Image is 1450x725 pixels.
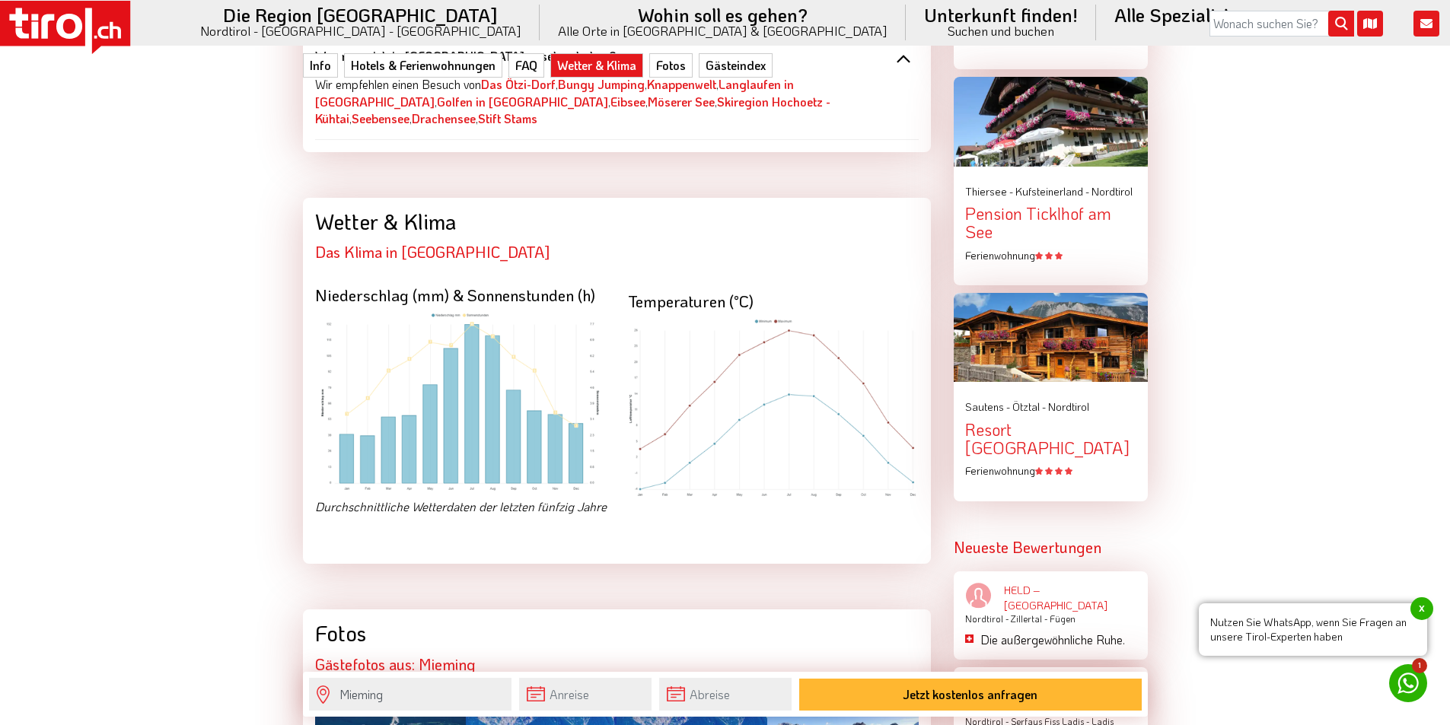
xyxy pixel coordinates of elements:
[315,210,919,234] div: Wetter & Klima
[508,53,544,78] a: FAQ
[610,94,645,110] a: Eibsee
[1048,399,1089,414] span: Nordtirol
[965,399,1136,479] a: Sautens - Ötztal - Nordtirol Resort [GEOGRAPHIC_DATA] Ferienwohnung
[965,583,1136,612] a: HELD – [GEOGRAPHIC_DATA]
[1412,658,1427,673] span: 1
[481,76,556,92] a: Das Ötzi-Dorf
[647,76,716,92] a: Knappenwelt
[1413,11,1439,37] i: Kontakt
[519,678,652,711] input: Anreise
[1015,184,1089,199] span: Kufsteinerland -
[965,421,1136,457] div: Resort [GEOGRAPHIC_DATA]
[478,110,537,126] a: Stift Stams
[315,243,919,260] h2: Das Klima in [GEOGRAPHIC_DATA]
[1091,184,1133,199] span: Nordtirol
[649,53,693,78] a: Fotos
[1389,664,1427,702] a: 1 Nutzen Sie WhatsApp, wenn Sie Fragen an unsere Tirol-Experten habenx
[699,53,773,78] a: Gästeindex
[558,76,645,92] a: Bungy Jumping
[965,205,1136,241] div: Pension Ticklhof am See
[315,498,607,514] span: Durchschnittliche Wetterdaten der letzten fünfzig Jahre
[315,656,919,673] h2: Gästefotos aus: Mieming
[1011,612,1047,625] span: Zillertal -
[315,65,919,127] div: Wir empfehlen einen Besuch von , , , , , , , , , ,
[965,612,1009,625] span: Nordtirol -
[965,463,1136,479] div: Ferienwohnung
[965,399,1010,414] span: Sautens -
[648,94,715,110] a: Möserer See
[1410,597,1433,620] span: x
[315,286,606,304] h3: Niederschlag (mm) & Sonnenstunden (h)
[1199,603,1427,656] span: Nutzen Sie WhatsApp, wenn Sie Fragen an unsere Tirol-Experten haben
[412,110,476,126] a: Drachensee
[315,312,606,492] img: INNSBRUCK-UNIV.-niederschlag.png
[965,184,1136,263] a: Thiersee - Kufsteinerland - Nordtirol Pension Ticklhof am See Ferienwohnung
[980,631,1136,648] p: Die außergewöhnliche Ruhe.
[659,678,792,711] input: Abreise
[965,248,1136,263] div: Ferienwohnung
[315,76,794,109] a: Langlaufen in [GEOGRAPHIC_DATA]
[1012,399,1046,414] span: Ötztal -
[799,679,1142,711] button: Jetzt kostenlos anfragen
[315,94,830,126] a: Skiregion Hochoetz - Kühtai
[558,24,888,37] small: Alle Orte in [GEOGRAPHIC_DATA] & [GEOGRAPHIC_DATA]
[550,53,643,78] a: Wetter & Klima
[200,24,521,37] small: Nordtirol - [GEOGRAPHIC_DATA] - [GEOGRAPHIC_DATA]
[437,94,608,110] a: Golfen in [GEOGRAPHIC_DATA]
[954,537,1101,557] strong: Neueste Bewertungen
[1357,11,1383,37] i: Karte öffnen
[628,318,919,498] img: INNSBRUCK-UNIV.-temperaturen.png
[1050,612,1076,625] span: Fügen
[352,110,410,126] a: Seebensee
[965,184,1013,199] span: Thiersee -
[344,53,502,78] a: Hotels & Ferienwohnungen
[1209,11,1354,37] input: Wonach suchen Sie?
[309,678,511,711] input: Wo soll's hingehen?
[303,53,338,78] a: Info
[628,292,919,310] h3: Temperaturen (°C)
[315,622,919,645] div: Fotos
[924,24,1078,37] small: Suchen und buchen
